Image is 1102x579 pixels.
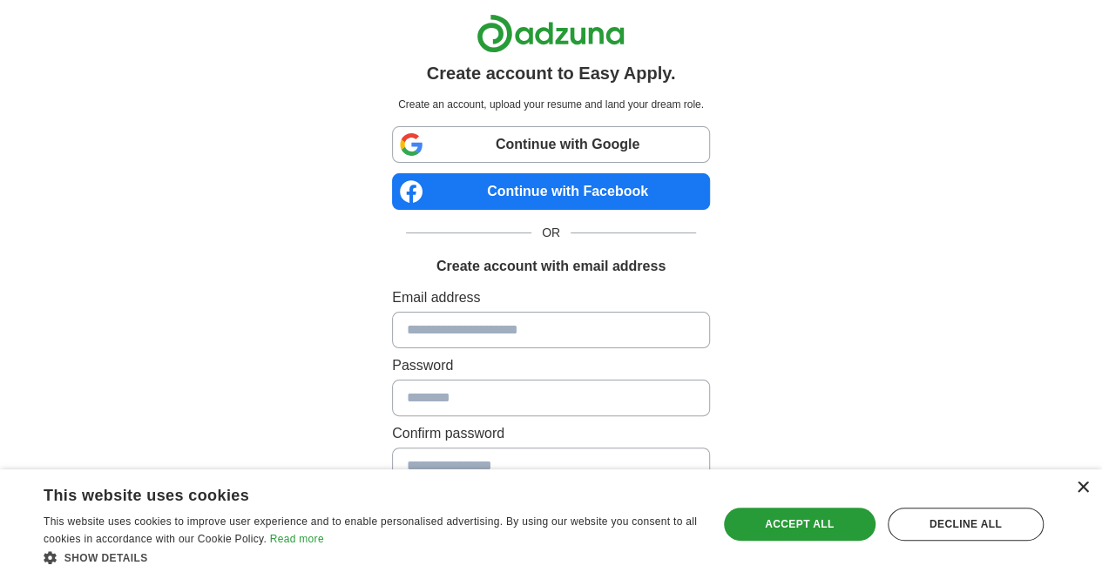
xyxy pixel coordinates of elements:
[44,515,697,545] span: This website uses cookies to improve user experience and to enable personalised advertising. By u...
[270,533,324,545] a: Read more, opens a new window
[392,287,710,308] label: Email address
[531,224,571,242] span: OR
[477,14,625,53] img: Adzuna logo
[392,126,710,163] a: Continue with Google
[392,423,710,444] label: Confirm password
[44,549,698,566] div: Show details
[64,552,148,564] span: Show details
[427,60,676,86] h1: Create account to Easy Apply.
[396,97,706,112] p: Create an account, upload your resume and land your dream role.
[44,480,654,506] div: This website uses cookies
[888,508,1044,541] div: Decline all
[436,256,666,277] h1: Create account with email address
[392,355,710,376] label: Password
[1076,481,1089,495] div: Close
[392,173,710,210] a: Continue with Facebook
[724,508,876,541] div: Accept all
